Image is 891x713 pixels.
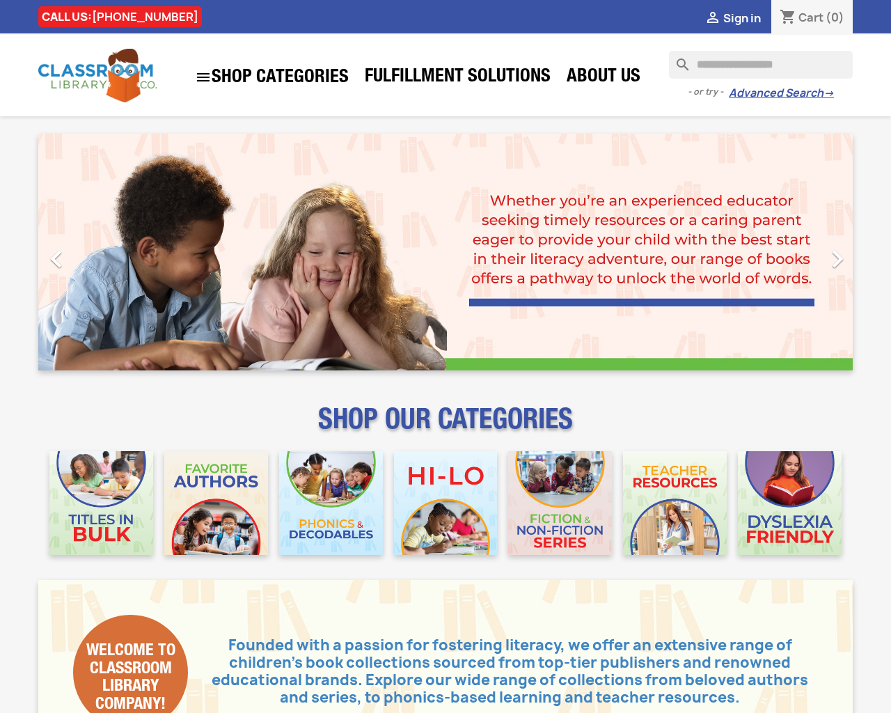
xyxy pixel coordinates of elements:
[780,10,796,26] i: shopping_cart
[394,451,498,555] img: CLC_HiLo_Mobile.jpg
[704,10,721,27] i: 
[731,134,853,370] a: Next
[820,242,855,276] i: 
[39,242,74,276] i: 
[823,86,834,100] span: →
[798,10,823,25] span: Cart
[669,51,853,79] input: Search
[729,86,834,100] a: Advanced Search→
[188,637,818,707] p: Founded with a passion for fostering literacy, we offer an extensive range of children's book col...
[358,64,558,92] a: Fulfillment Solutions
[38,134,853,370] ul: Carousel container
[669,51,686,68] i: search
[508,451,612,555] img: CLC_Fiction_Nonfiction_Mobile.jpg
[195,69,212,86] i: 
[38,134,161,370] a: Previous
[560,64,647,92] a: About Us
[164,451,268,555] img: CLC_Favorite_Authors_Mobile.jpg
[38,49,157,102] img: Classroom Library Company
[92,9,198,24] a: [PHONE_NUMBER]
[279,451,383,555] img: CLC_Phonics_And_Decodables_Mobile.jpg
[704,10,761,26] a:  Sign in
[723,10,761,26] span: Sign in
[826,10,844,25] span: (0)
[738,451,842,555] img: CLC_Dyslexia_Mobile.jpg
[49,451,153,555] img: CLC_Bulk_Mobile.jpg
[188,62,356,93] a: SHOP CATEGORIES
[38,6,202,27] div: CALL US:
[38,415,853,440] p: SHOP OUR CATEGORIES
[623,451,727,555] img: CLC_Teacher_Resources_Mobile.jpg
[688,85,729,99] span: - or try -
